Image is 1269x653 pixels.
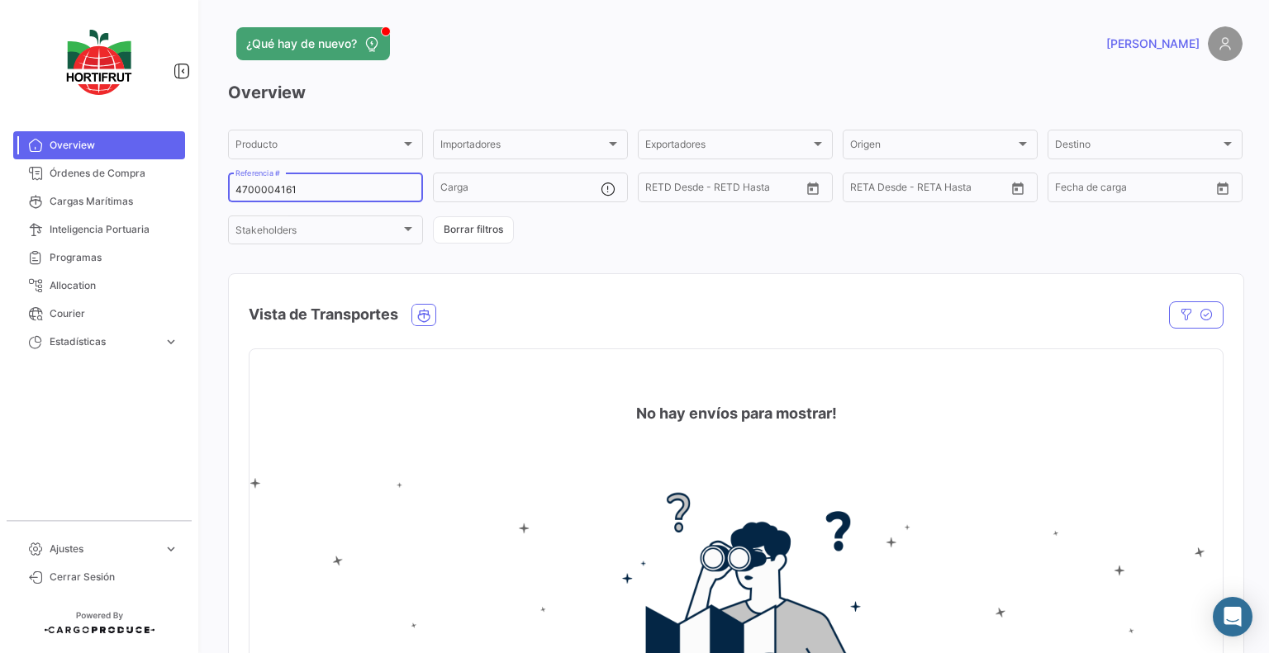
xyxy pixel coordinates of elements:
[1005,176,1030,201] button: Open calendar
[235,141,401,153] span: Producto
[50,570,178,584] span: Cerrar Sesión
[164,542,178,556] span: expand_more
[50,334,157,349] span: Estadísticas
[440,141,606,153] span: Importadores
[863,184,938,196] input: Hasta
[13,272,185,300] a: Allocation
[50,306,178,321] span: Courier
[246,35,357,52] span: ¿Qué hay de nuevo?
[13,244,185,272] a: Programas
[1208,26,1243,61] img: placeholder-user.png
[1106,35,1200,52] span: [PERSON_NAME]
[1213,597,1252,636] div: Abrir Intercom Messenger
[412,305,435,325] button: Ocean
[50,222,178,237] span: Inteligencia Portuaria
[50,542,157,556] span: Ajustes
[850,141,1015,153] span: Origen
[50,250,178,265] span: Programas
[636,402,837,425] h4: No hay envíos para mostrar!
[645,184,647,196] input: Desde
[235,227,401,239] span: Stakeholders
[1055,184,1057,196] input: Desde
[13,159,185,187] a: Órdenes de Compra
[13,187,185,215] a: Cargas Marítimas
[236,27,390,60] button: ¿Qué hay de nuevo?
[1068,184,1143,196] input: Hasta
[433,216,514,244] button: Borrar filtros
[13,300,185,328] a: Courier
[50,278,178,293] span: Allocation
[850,184,852,196] input: Desde
[249,303,398,326] h4: Vista de Transportes
[13,215,185,244] a: Inteligencia Portuaria
[801,176,825,201] button: Open calendar
[50,194,178,209] span: Cargas Marítimas
[658,184,733,196] input: Hasta
[164,334,178,349] span: expand_more
[1055,141,1220,153] span: Destino
[228,81,1243,104] h3: Overview
[1210,176,1235,201] button: Open calendar
[50,138,178,153] span: Overview
[50,166,178,181] span: Órdenes de Compra
[13,131,185,159] a: Overview
[58,20,140,105] img: logo-hortifrut.svg
[645,141,810,153] span: Exportadores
